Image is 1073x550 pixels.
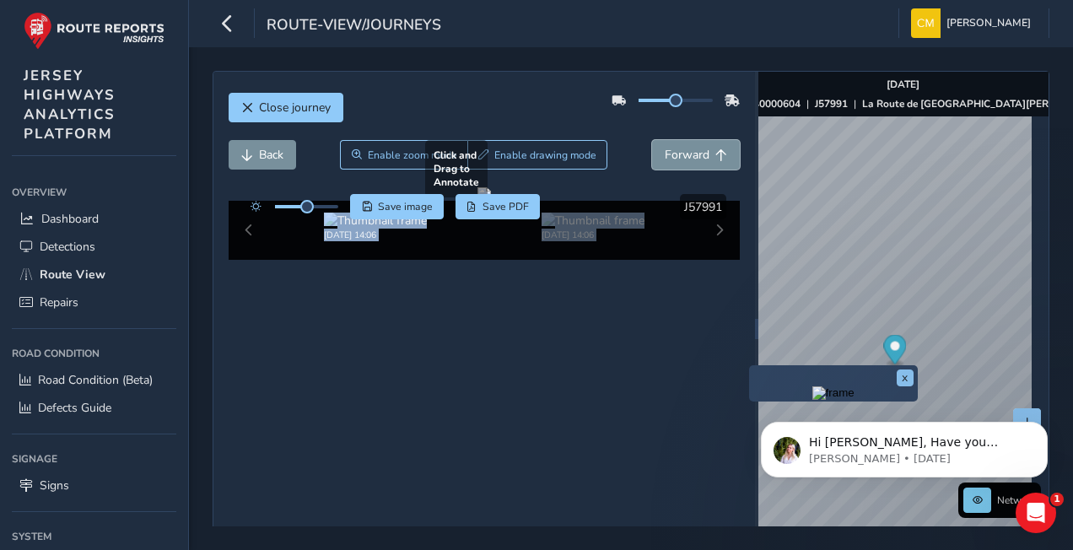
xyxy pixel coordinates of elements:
[887,78,919,91] strong: [DATE]
[883,335,906,369] div: Map marker
[259,147,283,163] span: Back
[40,267,105,283] span: Route View
[12,205,176,233] a: Dashboard
[1016,493,1056,533] iframe: Intercom live chat
[38,372,153,388] span: Road Condition (Beta)
[665,147,709,163] span: Forward
[229,140,296,170] button: Back
[12,446,176,472] div: Signage
[368,148,457,162] span: Enable zoom mode
[324,213,427,229] img: Thumbnail frame
[483,200,529,213] span: Save PDF
[12,472,176,499] a: Signs
[494,148,596,162] span: Enable drawing mode
[652,140,740,170] button: Forward
[267,14,441,38] span: route-view/journeys
[324,229,427,241] div: [DATE] 14:06
[684,199,722,215] span: J57991
[12,180,176,205] div: Overview
[12,366,176,394] a: Road Condition (Beta)
[340,140,467,170] button: Zoom
[542,213,644,229] img: Thumbnail frame
[12,233,176,261] a: Detections
[378,200,433,213] span: Save image
[467,140,608,170] button: Draw
[12,394,176,422] a: Defects Guide
[24,12,164,50] img: rr logo
[456,194,541,219] button: PDF
[1050,493,1064,506] span: 1
[41,211,99,227] span: Dashboard
[40,294,78,310] span: Repairs
[24,66,116,143] span: JERSEY HIGHWAYS ANALYTICS PLATFORM
[38,400,111,416] span: Defects Guide
[229,93,343,122] button: Close journey
[12,524,176,549] div: System
[946,8,1031,38] span: [PERSON_NAME]
[911,8,941,38] img: diamond-layout
[12,288,176,316] a: Repairs
[350,194,444,219] button: Save
[40,477,69,493] span: Signs
[897,369,914,386] button: x
[12,341,176,366] div: Road Condition
[911,8,1037,38] button: [PERSON_NAME]
[736,386,1073,504] iframe: Intercom notifications message
[815,97,848,111] strong: J57991
[40,239,95,255] span: Detections
[542,229,644,241] div: [DATE] 14:06
[12,261,176,288] a: Route View
[259,100,331,116] span: Close journey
